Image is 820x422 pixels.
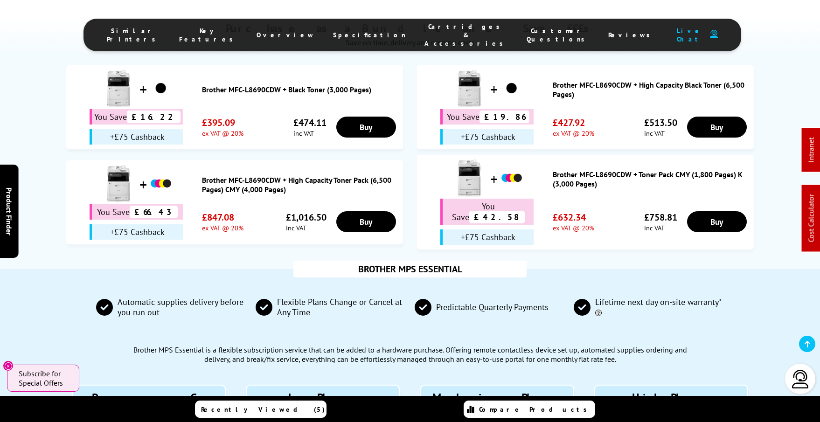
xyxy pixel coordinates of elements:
a: Compare Products [464,401,595,418]
img: Brother MFC-L8690CDW + Toner Pack CMY (1,800 Pages) K (3,000 Pages) [451,159,488,197]
span: inc VAT [293,129,327,138]
a: Buy [336,211,396,232]
img: Brother MFC-L8690CDW + High Capacity Toner Pack (6,500 Pages) CMY (4,000 Pages) [100,165,137,202]
span: £42.58 [469,211,525,223]
img: Brother MFC-L8690CDW + Black Toner (3,000 Pages) [100,70,137,107]
a: Buy [687,211,747,232]
button: Close [3,360,14,371]
span: Predictable Quarterly Payments [431,302,549,312]
span: Subscribe for Special Offers [19,369,70,387]
div: Medium Plan [426,390,569,405]
span: £19.86 [479,111,529,123]
span: Cartridges & Accessories [424,22,508,48]
span: Recently Viewed (5) [201,405,325,414]
span: Specification [333,31,406,39]
a: Intranet [806,138,816,163]
span: Similar Printers [107,27,160,43]
div: High Plan [600,390,743,405]
a: Buy [687,117,747,138]
span: £513.50 [644,117,677,129]
div: You Save [90,204,183,220]
a: Brother MFC-L8690CDW + Toner Pack CMY (1,800 Pages) K (3,000 Pages) [553,170,750,188]
span: £427.92 [553,117,594,129]
div: Low Plan [251,390,394,405]
img: Brother MFC-L8690CDW + High Capacity Black Toner (6,500 Pages) [500,77,523,100]
span: £632.34 [553,211,594,223]
span: ex VAT @ 20% [553,129,594,138]
span: Customer Questions [527,27,590,43]
span: inc VAT [644,223,677,232]
div: You Save [90,109,183,125]
span: Product Finder [5,187,14,235]
div: You Save [440,199,534,225]
span: ex VAT @ 20% [553,223,594,232]
a: Brother MFC-L8690CDW + Black Toner (3,000 Pages) [202,85,399,94]
span: £847.08 [202,211,243,223]
span: inc VAT [644,129,677,138]
span: Automatic supplies delivery before you run out [113,297,246,317]
div: BROTHER MPS ESSENTIAL [293,261,527,277]
span: £395.09 [202,117,243,129]
span: Reviews [608,31,655,39]
a: Recently Viewed (5) [195,401,327,418]
span: Key Features [179,27,238,43]
a: Cost Calculator [806,194,816,242]
img: user-headset-light.svg [791,370,810,388]
img: Brother MFC-L8690CDW + High Capacity Toner Pack (6,500 Pages) CMY (4,000 Pages) [149,172,173,195]
span: £16.22 [127,111,181,123]
span: £758.81 [644,211,677,223]
span: Compare Products [479,405,592,414]
span: £1,016.50 [286,211,327,223]
div: +£75 Cashback [90,224,183,240]
span: inc VAT [286,223,327,232]
span: ex VAT @ 20% [202,223,243,232]
a: Buy [336,117,396,138]
span: Live Chat [674,27,705,43]
span: Lifetime next day on-site warranty* [591,297,723,317]
span: Overview [257,31,314,39]
a: Brother MFC-L8690CDW + High Capacity Toner Pack (6,500 Pages) CMY (4,000 Pages) [202,175,399,194]
span: £66.43 [130,206,178,218]
span: ex VAT @ 20% [202,129,243,138]
div: +£75 Cashback [90,129,183,145]
img: Brother MFC-L8690CDW + Toner Pack CMY (1,800 Pages) K (3,000 Pages) [500,166,523,190]
img: user-headset-duotone.svg [710,30,718,39]
span: Flexible Plans Change or Cancel at Any Time [272,297,405,317]
img: Brother MFC-L8690CDW + High Capacity Black Toner (6,500 Pages) [451,70,488,107]
img: Brother MFC-L8690CDW + Black Toner (3,000 Pages) [149,77,173,100]
span: £474.11 [293,117,327,129]
div: Brother MPS Essential is a flexible subscription service that can be added to a hardware purchase... [131,326,689,368]
div: Pay as you Go [77,390,220,405]
div: +£75 Cashback [440,129,534,145]
div: +£75 Cashback [440,229,534,245]
a: Brother MFC-L8690CDW + High Capacity Black Toner (6,500 Pages) [553,80,750,99]
div: You Save [440,109,534,125]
